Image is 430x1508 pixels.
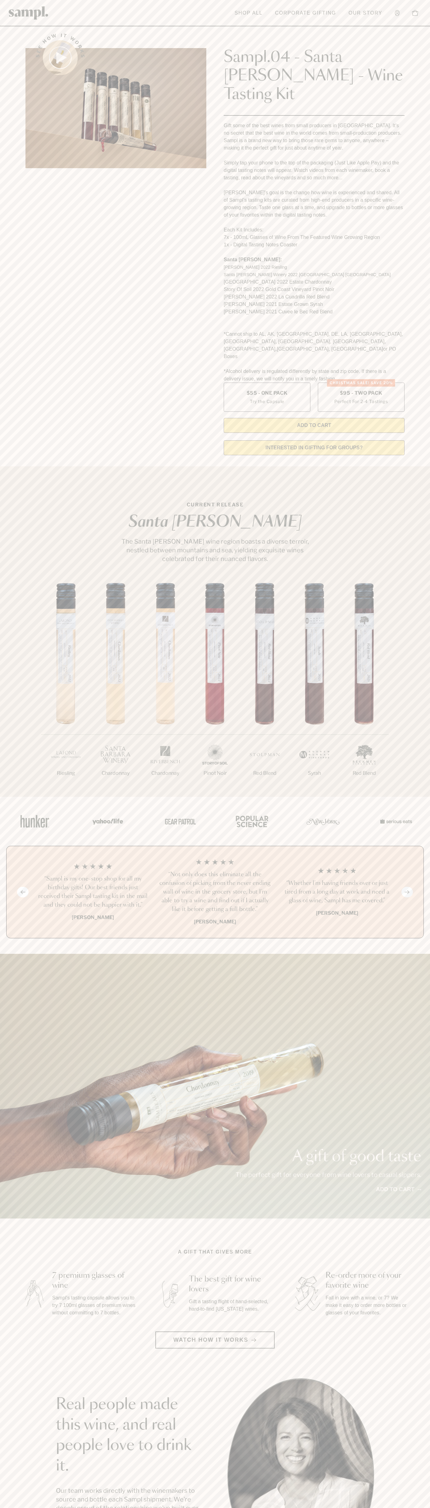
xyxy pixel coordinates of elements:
li: Story Of Soil 2022 Gold Coast Vineyard Pinot Noir [224,286,405,293]
img: Sampl logo [9,6,48,20]
span: [PERSON_NAME] 2022 Riesling [224,265,287,270]
strong: Santa [PERSON_NAME]: [224,257,282,262]
img: Artboard_1_c8cd28af-0030-4af1-819c-248e302c7f06_x450.png [16,808,53,835]
img: Sampl.04 - Santa Barbara - Wine Tasting Kit [25,48,206,168]
p: The perfect gift for everyone from wine lovers to casual sippers. [236,1170,421,1179]
li: [PERSON_NAME] 2021 Cuvee le Bec Red Blend [224,308,405,316]
p: A gift of good taste [236,1149,421,1164]
b: [PERSON_NAME] [316,910,358,916]
small: Perfect For 2-4 Tastings [334,398,388,405]
p: Pinot Noir [190,770,240,777]
li: 2 / 7 [91,583,140,797]
p: Chardonnay [140,770,190,777]
button: Watch how it works [155,1331,275,1349]
button: Next slide [401,887,413,897]
li: 6 / 7 [290,583,339,797]
img: Artboard_6_04f9a106-072f-468a-bdd7-f11783b05722_x450.png [88,808,126,835]
button: Add to Cart [224,418,405,433]
p: The Santa [PERSON_NAME] wine region boasts a diverse terroir, nestled between mountains and sea, ... [116,537,314,563]
h3: 7 premium glasses of wine [52,1271,137,1290]
p: Chardonnay [91,770,140,777]
p: Red Blend [240,770,290,777]
h3: “Whether I'm having friends over or just tired from a long day at work and need a glass of wine, ... [281,879,393,905]
h2: A gift that gives more [178,1248,252,1256]
a: interested in gifting for groups? [224,440,405,455]
li: 4 / 7 [190,583,240,797]
li: 3 / 7 [140,583,190,797]
img: Artboard_4_28b4d326-c26e-48f9-9c80-911f17d6414e_x450.png [232,808,270,835]
button: Previous slide [17,887,29,897]
b: [PERSON_NAME] [72,914,114,920]
a: Corporate Gifting [272,6,339,20]
li: 1 / 7 [41,583,91,797]
h3: The best gift for wine lovers [189,1274,273,1294]
img: Artboard_5_7fdae55a-36fd-43f7-8bfd-f74a06a2878e_x450.png [160,808,198,835]
li: 7 / 7 [339,583,389,797]
div: Gift some of the best wines from small producers in [GEOGRAPHIC_DATA]. It’s no secret that the be... [224,122,405,383]
h3: Re-order more of your favorite wine [326,1271,410,1290]
h2: Real people made this wine, and real people love to drink it. [56,1394,203,1476]
span: , [276,346,277,352]
span: $55 - One Pack [247,390,288,397]
small: Try the Capsule [250,398,284,405]
li: 1 / 4 [37,859,149,926]
button: See how it works [43,40,78,75]
h1: Sampl.04 - Santa [PERSON_NAME] - Wine Tasting Kit [224,48,405,104]
p: Riesling [41,770,91,777]
em: Santa [PERSON_NAME] [128,515,302,530]
b: [PERSON_NAME] [194,919,236,925]
li: [PERSON_NAME] 2021 Estate Grown Syrah [224,301,405,308]
span: Santa [PERSON_NAME] Winery 2022 [GEOGRAPHIC_DATA] [GEOGRAPHIC_DATA] [224,272,391,277]
div: Christmas SALE! Save 20% [327,379,395,387]
span: [GEOGRAPHIC_DATA], [GEOGRAPHIC_DATA] [277,346,383,352]
li: 3 / 4 [281,859,393,926]
h3: “Not only does this eliminate all the confusion of picking from the never ending wall of wine in ... [159,870,271,914]
li: 5 / 7 [240,583,290,797]
p: Syrah [290,770,339,777]
img: Artboard_3_0b291449-6e8c-4d07-b2c2-3f3601a19cd1_x450.png [304,808,342,835]
a: Our Story [345,6,386,20]
p: CURRENT RELEASE [116,501,314,509]
p: Fall in love with a wine, or 7? We make it easy to order more bottles or glasses of your favorites. [326,1294,410,1317]
li: [GEOGRAPHIC_DATA] 2022 Estate Chardonnay [224,278,405,286]
img: Artboard_7_5b34974b-f019-449e-91fb-745f8d0877ee_x450.png [377,808,414,835]
li: [PERSON_NAME] 2022 La Cuadrilla Red Blend [224,293,405,301]
p: Red Blend [339,770,389,777]
p: Sampl's tasting capsule allows you to try 7 100ml glasses of premium wines without committing to ... [52,1294,137,1317]
a: Add to cart [376,1185,421,1194]
li: 2 / 4 [159,859,271,926]
p: Gift a tasting flight of hand-selected, hard-to-find [US_STATE] wines. [189,1298,273,1313]
span: $95 - Two Pack [340,390,382,397]
a: Shop All [231,6,266,20]
h3: “Sampl is my one-stop shop for all my birthday gifts! Our best friends just received their Sampl ... [37,875,149,909]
